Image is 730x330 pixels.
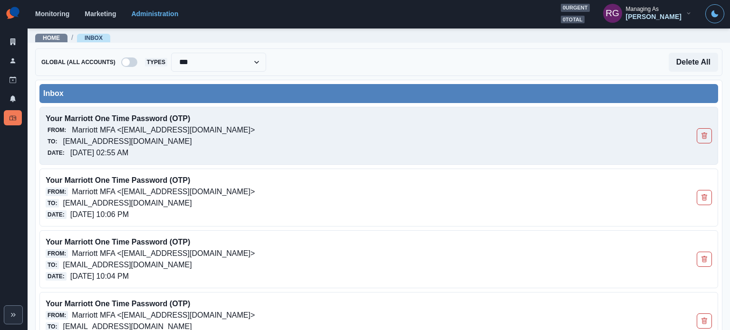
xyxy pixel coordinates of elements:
[46,199,59,207] span: To:
[46,311,68,320] span: From:
[131,10,178,18] a: Administration
[669,53,718,72] button: Delete All
[70,271,129,282] p: [DATE] 10:04 PM
[46,149,67,157] span: Date:
[561,4,590,12] span: 0 urgent
[63,259,192,271] p: [EMAIL_ADDRESS][DOMAIN_NAME]
[46,188,68,196] span: From:
[72,248,255,259] p: Marriott MFA <[EMAIL_ADDRESS][DOMAIN_NAME]>
[71,33,73,43] span: /
[72,124,255,136] p: Marriott MFA <[EMAIL_ADDRESS][DOMAIN_NAME]>
[43,88,714,99] div: Inbox
[72,310,255,321] p: Marriott MFA <[EMAIL_ADDRESS][DOMAIN_NAME]>
[85,10,116,18] a: Marketing
[705,4,724,23] button: Toggle Mode
[85,35,103,41] a: Inbox
[46,261,59,269] span: To:
[697,128,712,143] button: Delete Email
[4,72,22,87] a: Draft Posts
[4,110,22,125] a: Inbox
[46,272,67,281] span: Date:
[605,2,619,25] div: Russel Gabiosa
[46,249,68,258] span: From:
[35,33,110,43] nav: breadcrumb
[39,58,117,66] span: Global (All Accounts)
[70,209,129,220] p: [DATE] 10:06 PM
[46,175,579,186] p: Your Marriott One Time Password (OTP)
[43,35,60,41] a: Home
[46,113,579,124] p: Your Marriott One Time Password (OTP)
[72,186,255,198] p: Marriott MFA <[EMAIL_ADDRESS][DOMAIN_NAME]>
[145,58,167,66] span: Types
[626,6,659,12] div: Managing As
[46,298,579,310] p: Your Marriott One Time Password (OTP)
[63,198,192,209] p: [EMAIL_ADDRESS][DOMAIN_NAME]
[4,91,22,106] a: Notifications
[70,147,128,159] p: [DATE] 02:55 AM
[4,34,22,49] a: Clients
[35,10,69,18] a: Monitoring
[561,16,585,24] span: 0 total
[697,190,712,205] button: Delete Email
[46,210,67,219] span: Date:
[4,305,23,324] button: Expand
[697,252,712,267] button: Delete Email
[46,236,579,248] p: Your Marriott One Time Password (OTP)
[4,53,22,68] a: Users
[596,4,700,23] button: Managing As[PERSON_NAME]
[46,126,68,134] span: From:
[63,136,192,147] p: [EMAIL_ADDRESS][DOMAIN_NAME]
[46,137,59,146] span: To:
[626,13,682,21] div: [PERSON_NAME]
[697,313,712,329] button: Delete Email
